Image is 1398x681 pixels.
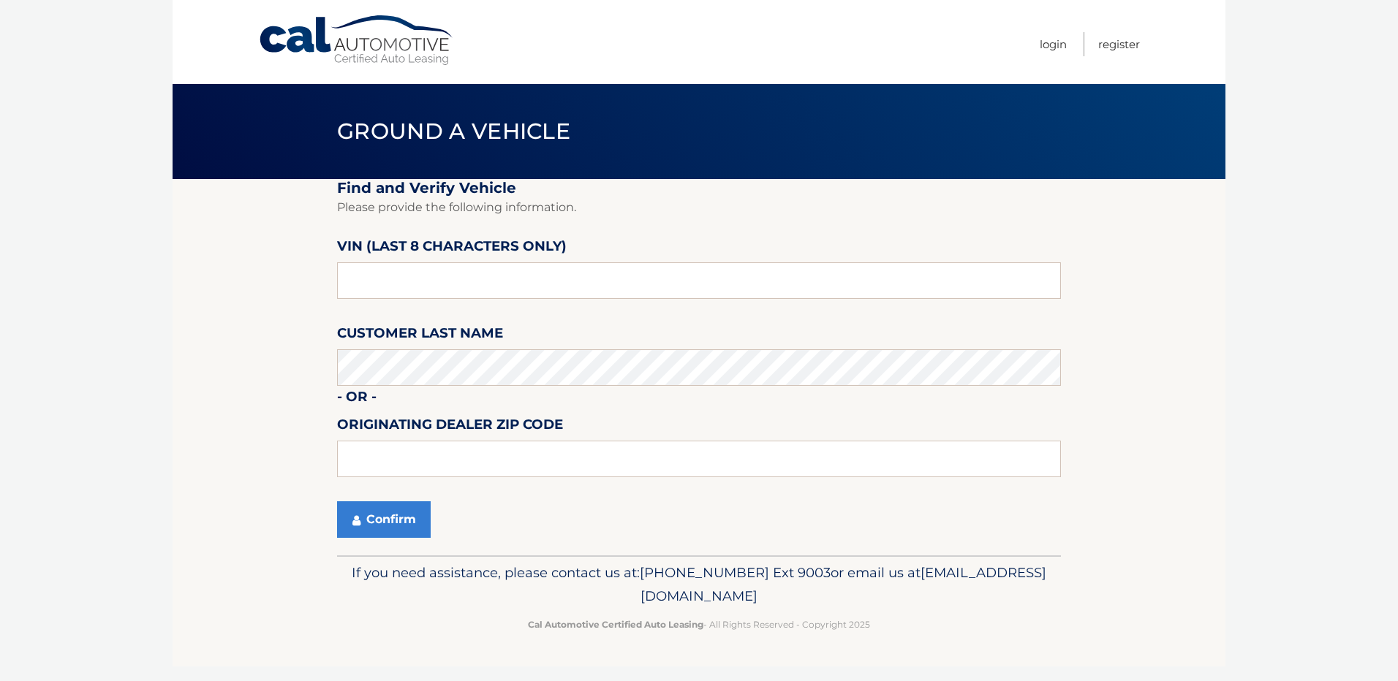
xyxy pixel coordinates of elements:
a: Cal Automotive [258,15,456,66]
p: - All Rights Reserved - Copyright 2025 [347,617,1051,632]
a: Register [1098,32,1140,56]
span: Ground a Vehicle [337,118,570,145]
h2: Find and Verify Vehicle [337,179,1061,197]
span: [PHONE_NUMBER] Ext 9003 [640,564,831,581]
p: If you need assistance, please contact us at: or email us at [347,561,1051,608]
label: - or - [337,386,377,413]
label: Customer Last Name [337,322,503,349]
label: VIN (last 8 characters only) [337,235,567,262]
label: Originating Dealer Zip Code [337,414,563,441]
button: Confirm [337,501,431,538]
a: Login [1040,32,1067,56]
strong: Cal Automotive Certified Auto Leasing [528,619,703,630]
p: Please provide the following information. [337,197,1061,218]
